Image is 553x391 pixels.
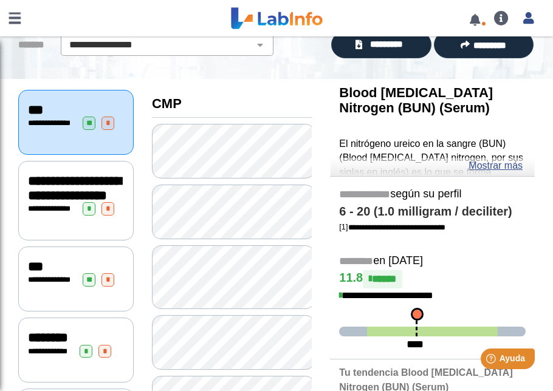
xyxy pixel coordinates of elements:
[339,85,493,115] b: Blood [MEDICAL_DATA] Nitrogen (BUN) (Serum)
[469,158,523,173] a: Mostrar más
[339,205,526,219] h4: 6 - 20 (1.0 milligram / deciliter)
[152,96,182,111] b: CMP
[339,254,526,268] h5: en [DATE]
[445,344,540,378] iframe: Help widget launcher
[339,222,445,231] a: [1]
[339,188,526,202] h5: según su perfil
[339,270,526,288] h4: 11.8
[339,137,526,325] p: El nitrógeno ureico en la sangre (BUN) (Blood [MEDICAL_DATA] nitrogen, por sus siglas en inglés) ...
